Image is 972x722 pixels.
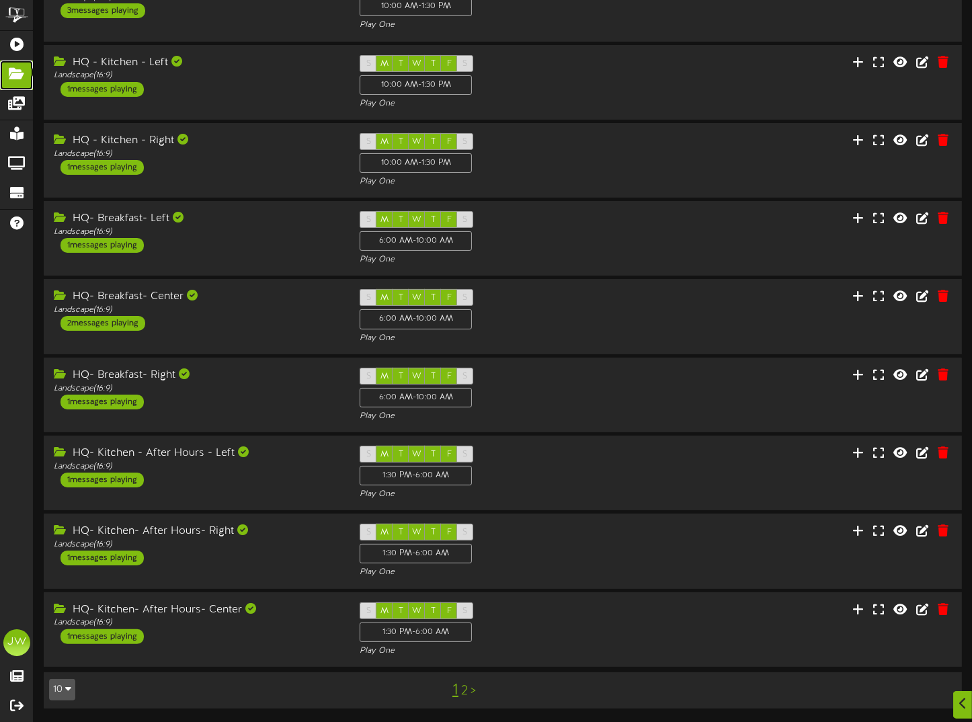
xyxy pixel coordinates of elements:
div: 6:00 AM - 10:00 AM [360,388,472,407]
span: M [380,59,389,69]
div: 1:30 PM - 6:00 AM [360,466,472,485]
span: S [462,59,467,69]
div: Play One [360,489,645,500]
span: T [431,215,436,225]
div: Play One [360,98,645,110]
div: 1:30 PM - 6:00 AM [360,623,472,642]
span: T [431,137,436,147]
span: S [366,372,371,381]
a: > [471,684,476,698]
span: T [399,372,403,381]
span: W [412,450,421,459]
div: 1 messages playing [60,551,144,565]
span: S [366,137,371,147]
span: F [447,450,452,459]
div: Landscape ( 16:9 ) [54,149,339,160]
span: T [399,293,403,303]
span: S [462,215,467,225]
span: M [380,450,389,459]
div: 1 messages playing [60,629,144,644]
a: 1 [452,682,458,699]
span: S [462,293,467,303]
div: Play One [360,176,645,188]
span: S [462,606,467,616]
div: 10:00 AM - 1:30 PM [360,75,472,95]
span: W [412,293,421,303]
span: T [399,215,403,225]
a: 2 [461,684,468,698]
span: S [366,606,371,616]
span: W [412,606,421,616]
div: Landscape ( 16:9 ) [54,617,339,629]
div: Landscape ( 16:9 ) [54,227,339,238]
div: 6:00 AM - 10:00 AM [360,231,472,251]
span: T [431,528,436,537]
span: T [399,450,403,459]
div: Landscape ( 16:9 ) [54,461,339,473]
span: W [412,372,421,381]
div: 3 messages playing [60,3,145,18]
span: S [462,528,467,537]
span: M [380,528,389,537]
div: 1 messages playing [60,238,144,253]
span: M [380,215,389,225]
div: 6:00 AM - 10:00 AM [360,309,472,329]
span: F [447,137,452,147]
span: S [366,215,371,225]
div: HQ- Breakfast- Center [54,289,339,305]
span: S [366,450,371,459]
span: F [447,215,452,225]
div: Landscape ( 16:9 ) [54,539,339,551]
span: S [366,293,371,303]
button: 10 [49,679,75,700]
div: Play One [360,254,645,266]
span: T [431,293,436,303]
div: 2 messages playing [60,316,145,331]
div: 1 messages playing [60,82,144,97]
span: T [431,372,436,381]
span: M [380,293,389,303]
div: HQ- Kitchen- After Hours- Right [54,524,339,539]
span: W [412,215,421,225]
span: S [462,450,467,459]
div: Play One [360,411,645,422]
span: W [412,528,421,537]
span: T [399,137,403,147]
span: T [399,528,403,537]
span: F [447,606,452,616]
div: HQ - Kitchen - Right [54,133,339,149]
div: Landscape ( 16:9 ) [54,305,339,316]
span: S [366,59,371,69]
span: F [447,372,452,381]
div: HQ- Breakfast- Right [54,368,339,383]
div: HQ- Kitchen- After Hours- Center [54,602,339,618]
span: F [447,59,452,69]
span: S [462,137,467,147]
div: Play One [360,333,645,344]
span: T [431,606,436,616]
div: HQ - Kitchen - Left [54,55,339,71]
div: 1 messages playing [60,160,144,175]
div: 10:00 AM - 1:30 PM [360,153,472,173]
div: Play One [360,19,645,31]
span: W [412,59,421,69]
span: F [447,293,452,303]
div: Play One [360,645,645,657]
span: M [380,137,389,147]
span: T [431,59,436,69]
div: HQ- Breakfast- Left [54,211,339,227]
div: HQ- Kitchen - After Hours - Left [54,446,339,461]
span: T [399,606,403,616]
span: M [380,606,389,616]
div: Landscape ( 16:9 ) [54,383,339,395]
span: T [431,450,436,459]
div: Landscape ( 16:9 ) [54,70,339,81]
span: S [462,372,467,381]
div: 1:30 PM - 6:00 AM [360,544,472,563]
span: M [380,372,389,381]
div: 1 messages playing [60,395,144,409]
span: T [399,59,403,69]
div: 1 messages playing [60,473,144,487]
span: F [447,528,452,537]
div: Play One [360,567,645,578]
